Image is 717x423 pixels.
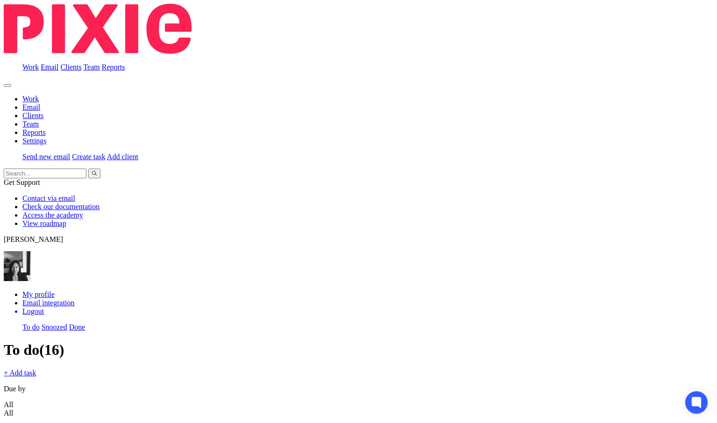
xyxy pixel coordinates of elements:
[22,307,44,315] span: Logout
[41,63,58,71] a: Email
[22,153,70,161] a: Send new email
[83,63,99,71] a: Team
[22,219,66,227] a: View roadmap
[22,128,46,136] a: Reports
[22,137,47,145] a: Settings
[22,112,43,120] a: Clients
[22,103,40,111] a: Email
[22,211,83,219] a: Access the academy
[4,251,31,281] img: IMG_7103.jpg
[22,203,99,211] a: Check our documentation
[22,299,75,307] a: Email integration
[22,120,39,128] a: Team
[4,169,86,178] input: Search
[60,63,81,71] a: Clients
[22,63,39,71] a: Work
[4,385,713,393] p: Due by
[4,178,40,186] span: Get Support
[72,153,106,161] a: Create task
[39,341,64,358] span: (16)
[22,307,713,316] a: Logout
[22,194,75,202] a: Contact via email
[102,63,125,71] a: Reports
[4,235,713,244] p: [PERSON_NAME]
[88,169,100,178] button: Search
[22,95,39,103] a: Work
[107,153,138,161] a: Add client
[4,401,13,409] span: All
[69,323,85,331] a: Done
[42,323,67,331] a: Snoozed
[4,409,704,417] div: All
[4,369,36,377] a: + Add task
[4,4,192,54] img: Pixie
[22,323,40,331] a: To do
[4,341,713,359] h1: To do
[22,290,55,298] a: My profile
